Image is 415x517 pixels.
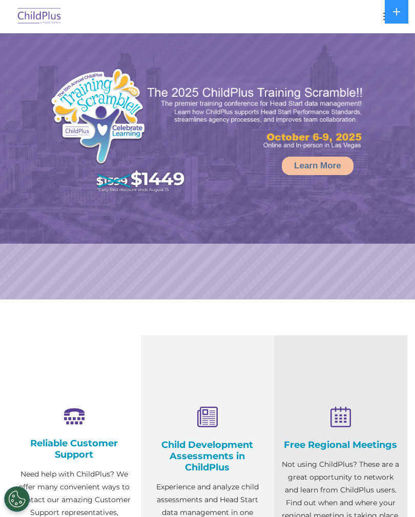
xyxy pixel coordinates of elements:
[4,486,30,512] button: Cookies Settings
[15,438,133,460] h4: Reliable Customer Support
[15,5,64,29] img: ChildPlus by Procare Solutions
[282,439,400,450] h4: Free Regional Meetings
[282,157,354,175] a: Learn More
[149,439,266,473] h4: Child Development Assessments in ChildPlus
[364,468,415,517] iframe: Chat Widget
